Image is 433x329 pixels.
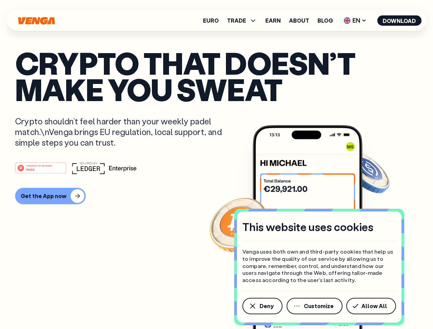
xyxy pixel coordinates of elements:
a: Earn [265,18,281,23]
button: Download [377,15,421,26]
a: About [289,18,309,23]
span: Customize [304,303,334,309]
img: USDC coin [342,147,391,197]
img: flag-uk [344,17,350,24]
button: Get the App now [15,188,86,204]
a: #1 PRODUCT OF THE MONTHWeb3 [15,166,67,175]
a: Blog [317,18,333,23]
button: Allow All [346,298,396,314]
button: Customize [287,298,342,314]
p: Venga uses both own and third-party cookies that help us to improve the quality of our service by... [242,248,396,284]
span: Allow All [361,303,387,309]
p: Crypto that doesn’t make you sweat [15,50,418,102]
p: Crypto shouldn’t feel harder than your weekly padel match.\nVenga brings EU regulation, local sup... [15,116,232,148]
tspan: Web3 [26,167,35,171]
svg: Home [17,17,56,25]
div: Get the App now [21,193,67,199]
span: Deny [260,303,274,309]
tspan: #1 PRODUCT OF THE MONTH [26,164,52,167]
a: Get the App now [15,188,418,204]
img: Bitcoin [208,194,270,255]
span: TRADE [227,18,246,23]
a: Euro [203,18,219,23]
span: EN [341,15,369,26]
span: TRADE [227,16,257,25]
button: Deny [242,298,282,314]
h4: This website uses cookies [242,220,373,234]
